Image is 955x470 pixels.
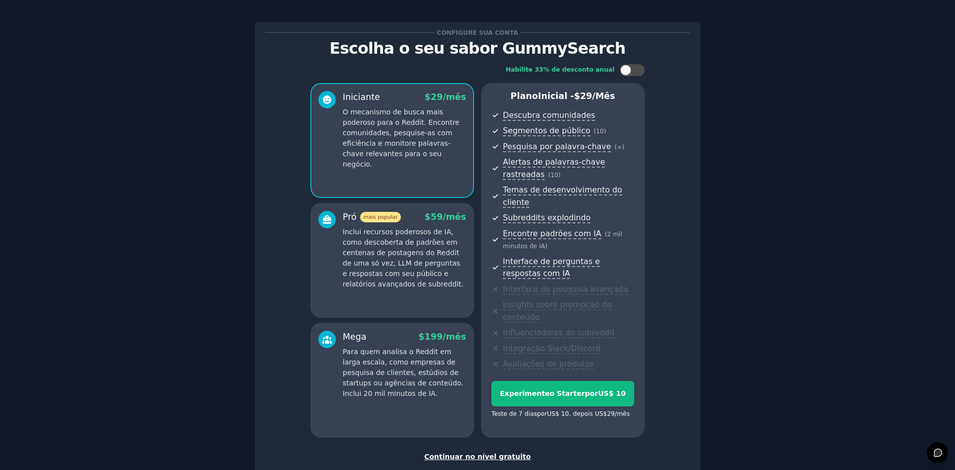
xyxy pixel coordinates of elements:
font: Temas de desenvolvimento do cliente [503,185,622,207]
font: Habilite 33% de desconto anual [506,66,615,73]
font: ∞ [617,144,622,151]
font: por [537,410,547,417]
font: Experimente [500,389,550,397]
font: Insights sobre promoção de conteúdo [503,300,612,322]
font: 59 [431,212,443,222]
font: 199 [425,332,443,342]
font: ) [622,144,624,151]
font: Subreddits explodindo [503,213,590,222]
font: US$ 10 [598,389,626,397]
font: o Starter [550,389,585,397]
font: /mês [615,410,630,417]
font: Inicial - [538,91,574,101]
font: Integração Slack/Discord [503,344,600,353]
font: /mês [443,92,466,102]
font: 10 [551,172,559,179]
font: Segmentos de público [503,126,590,135]
font: ( [605,231,607,238]
font: Para quem analisa o Reddit em larga escala, como empresas de pesquisa de clientes, estúdios de st... [343,348,464,397]
font: /mês [443,332,466,342]
font: 29 [607,410,615,417]
font: ) [604,128,606,135]
font: ( [594,128,596,135]
font: Pesquisa por palavra-chave [503,142,611,151]
font: 29 [580,91,592,101]
font: ( [614,144,617,151]
font: ) [545,243,548,250]
button: Experimenteo StarterporUS$ 10 [491,381,634,406]
font: Iniciante [343,92,380,102]
font: /mês [592,91,615,101]
font: 2 mil minutos de IA [503,231,622,250]
font: mais popular [364,214,397,220]
font: Influenciadores do subreddit [503,328,615,337]
font: US$ 10 [547,410,569,417]
font: ( [548,172,551,179]
font: Encontre padrões com IA [503,229,601,238]
font: $ [425,92,431,102]
font: Avaliações de produtos [503,359,594,369]
font: Escolha o seu sabor GummySearch [330,39,626,57]
font: $ [418,332,424,342]
font: $ [425,212,431,222]
font: por [585,389,598,397]
font: Plano [510,91,538,101]
font: Interface de pesquisa avançada [503,284,628,294]
font: Mega [343,332,367,342]
font: Pró [343,212,357,222]
font: Interface de perguntas e respostas com IA [503,257,600,279]
font: Alertas de palavras-chave rastreadas [503,157,605,179]
font: Continuar no nível gratuito [424,453,531,461]
font: 29 [431,92,443,102]
font: , depois US$ [569,410,607,417]
font: 10 [596,128,604,135]
font: /mês [443,212,466,222]
font: O mecanismo de busca mais poderoso para o Reddit. Encontre comunidades, pesquise-as com eficiênci... [343,108,460,168]
font: Configure sua conta [437,29,518,36]
font: Teste de 7 dias [491,410,537,417]
font: Descubra comunidades [503,110,595,120]
font: $ [574,91,580,101]
font: ) [558,172,561,179]
font: Inclui recursos poderosos de IA, como descoberta de padrões em centenas de postagens do Reddit de... [343,228,464,288]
